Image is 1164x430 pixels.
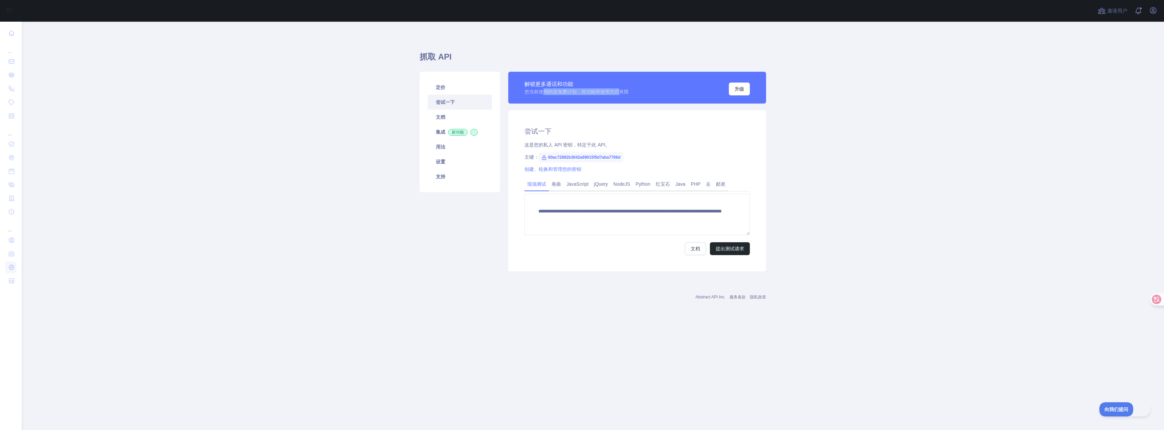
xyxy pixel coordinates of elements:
button: 提出测试请求 [710,242,750,255]
font: Python [635,181,650,187]
font: 红宝石 [656,181,670,187]
font: 现场测试 [527,181,546,187]
font: jQuery [594,181,608,187]
a: 设置 [428,154,492,169]
font: 卷曲 [552,181,561,187]
font: 文档 [691,246,700,251]
font: 邀请用户 [1107,8,1127,14]
font: 解锁更多通话和功能 [524,81,573,87]
font: 提出测试请求 [716,246,744,251]
font: ... [8,228,12,232]
font: 抓取 API [420,52,452,61]
font: 升级 [735,86,744,92]
a: 尝试一下 [428,95,492,110]
font: 这是您的私人 API 密钥，特定于此 API。 [524,142,610,148]
a: 文档 [428,110,492,125]
font: 60ac72882b3042a89015f5d7aba7706d [548,155,621,160]
font: JavaScript [566,181,588,187]
a: Abstract API Inc. [695,295,725,299]
a: 文档 [685,242,706,255]
a: 定价 [428,80,492,95]
font: 用法 [436,144,445,150]
font: NodeJS [613,181,630,187]
a: 创建、轮换和管理您的密钥 [524,166,581,172]
font: 新功能 [452,130,464,135]
font: 尝试一下 [524,128,552,135]
font: 文档 [436,114,445,120]
font: 您当前使用的是免费计划，其功能和使用方式有限 [524,89,629,94]
button: 升级 [729,83,750,95]
a: 服务条款 [730,295,746,299]
button: 邀请用户 [1096,5,1129,16]
font: PHP [691,181,701,187]
a: 用法 [428,139,492,154]
font: 设置 [436,159,445,164]
font: 集成 [436,129,445,135]
font: ... [8,132,12,136]
iframe: 切换客户支持 [1099,402,1150,416]
font: Java [675,181,686,187]
font: 定价 [436,85,445,90]
font: 尝试一下 [436,99,455,105]
font: 邮差 [716,181,725,187]
font: 支持 [436,174,445,179]
font: 去 [706,181,711,187]
a: 集成新功能 [428,125,492,139]
a: 隐私政策 [750,295,766,299]
font: 主键： [524,154,539,160]
font: ... [8,49,12,54]
a: 支持 [428,169,492,184]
